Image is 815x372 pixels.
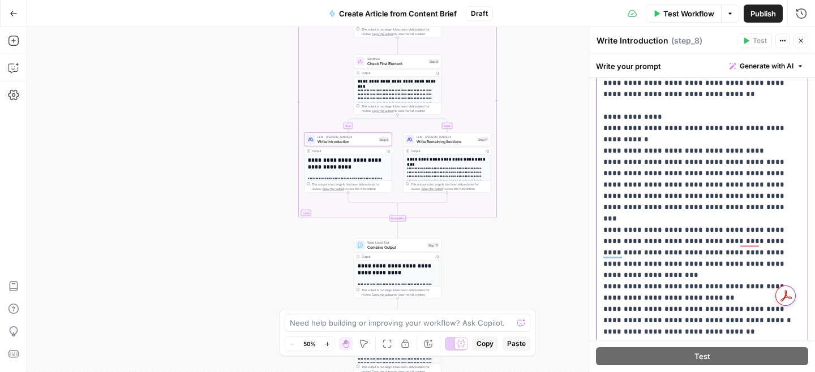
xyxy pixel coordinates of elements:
[694,351,710,362] span: Test
[322,5,464,23] button: Create Article from Content Brief
[362,27,439,36] div: This output is too large & has been abbreviated for review. to view the full content.
[348,115,398,132] g: Edge from step_6 to step_8
[744,5,783,23] button: Publish
[646,5,721,23] button: Test Workflow
[750,8,776,19] span: Publish
[472,336,498,351] button: Copy
[312,182,389,191] div: This output is too large & has been abbreviated for review. to view the full content.
[367,244,425,250] span: Combine Output
[372,293,393,296] span: Copy the output
[362,104,439,113] div: This output is too large & has been abbreviated for review. to view the full content.
[417,139,475,144] span: Write Remaining Sections
[427,243,439,248] div: Step 17
[589,54,815,77] div: Write your prompt
[737,33,772,48] button: Test
[367,57,426,61] span: Condition
[389,215,406,222] div: Complete
[422,187,443,191] span: Copy the output
[397,38,398,54] g: Edge from step_5 to step_6
[372,109,393,113] span: Copy the output
[362,254,433,259] div: Output
[303,339,316,348] span: 50%
[339,8,457,19] span: Create Article from Content Brief
[477,137,488,142] div: Step 11
[323,187,344,191] span: Copy the output
[362,71,433,75] div: Output
[740,61,793,71] span: Generate with AI
[503,336,530,351] button: Paste
[477,339,494,349] span: Copy
[379,137,389,142] div: Step 8
[318,139,376,144] span: Write Introduction
[312,149,383,153] div: Output
[348,193,398,206] g: Edge from step_8 to step_6-conditional-end
[411,182,488,191] div: This output is too large & has been abbreviated for review. to view the full content.
[725,59,808,73] button: Generate with AI
[597,35,668,46] textarea: Write Introduction
[372,32,393,36] span: Copy the output
[367,60,426,66] span: Check First Element
[411,149,482,153] div: Output
[663,8,714,19] span: Test Workflow
[507,339,526,349] span: Paste
[471,8,488,19] span: Draft
[671,35,702,46] span: ( step_8 )
[367,240,425,245] span: Write Liquid Text
[398,193,448,206] g: Edge from step_11 to step_6-conditional-end
[354,215,441,222] div: Complete
[596,347,808,365] button: Test
[397,222,398,238] g: Edge from step_5-iteration-end to step_17
[362,288,439,297] div: This output is too large & has been abbreviated for review. to view the full content.
[398,115,448,132] g: Edge from step_6 to step_11
[753,36,767,46] span: Test
[417,135,475,139] span: LLM · [PERSON_NAME] 4
[428,59,439,64] div: Step 6
[397,299,398,315] g: Edge from step_17 to step_138
[318,135,376,139] span: LLM · [PERSON_NAME] 4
